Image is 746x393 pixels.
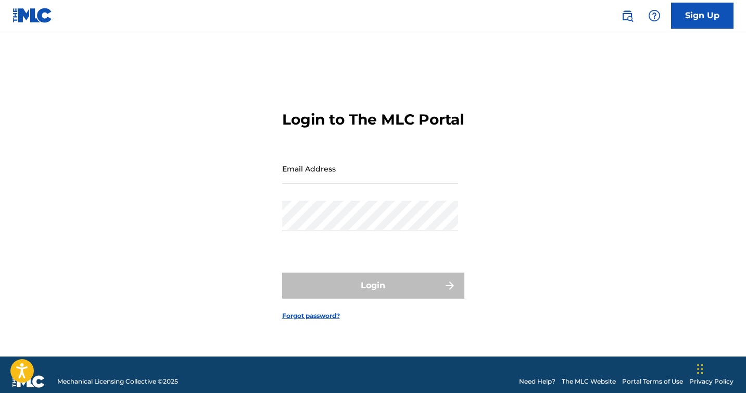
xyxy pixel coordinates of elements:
a: Need Help? [519,377,555,386]
h3: Login to The MLC Portal [282,110,464,129]
img: search [621,9,634,22]
img: MLC Logo [12,8,53,23]
img: logo [12,375,45,388]
div: Drag [697,353,703,385]
img: help [648,9,661,22]
a: Public Search [617,5,638,26]
a: Sign Up [671,3,734,29]
div: Help [644,5,665,26]
a: Forgot password? [282,311,340,321]
span: Mechanical Licensing Collective © 2025 [57,377,178,386]
iframe: Chat Widget [694,343,746,393]
a: Privacy Policy [689,377,734,386]
a: Portal Terms of Use [622,377,683,386]
a: The MLC Website [562,377,616,386]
